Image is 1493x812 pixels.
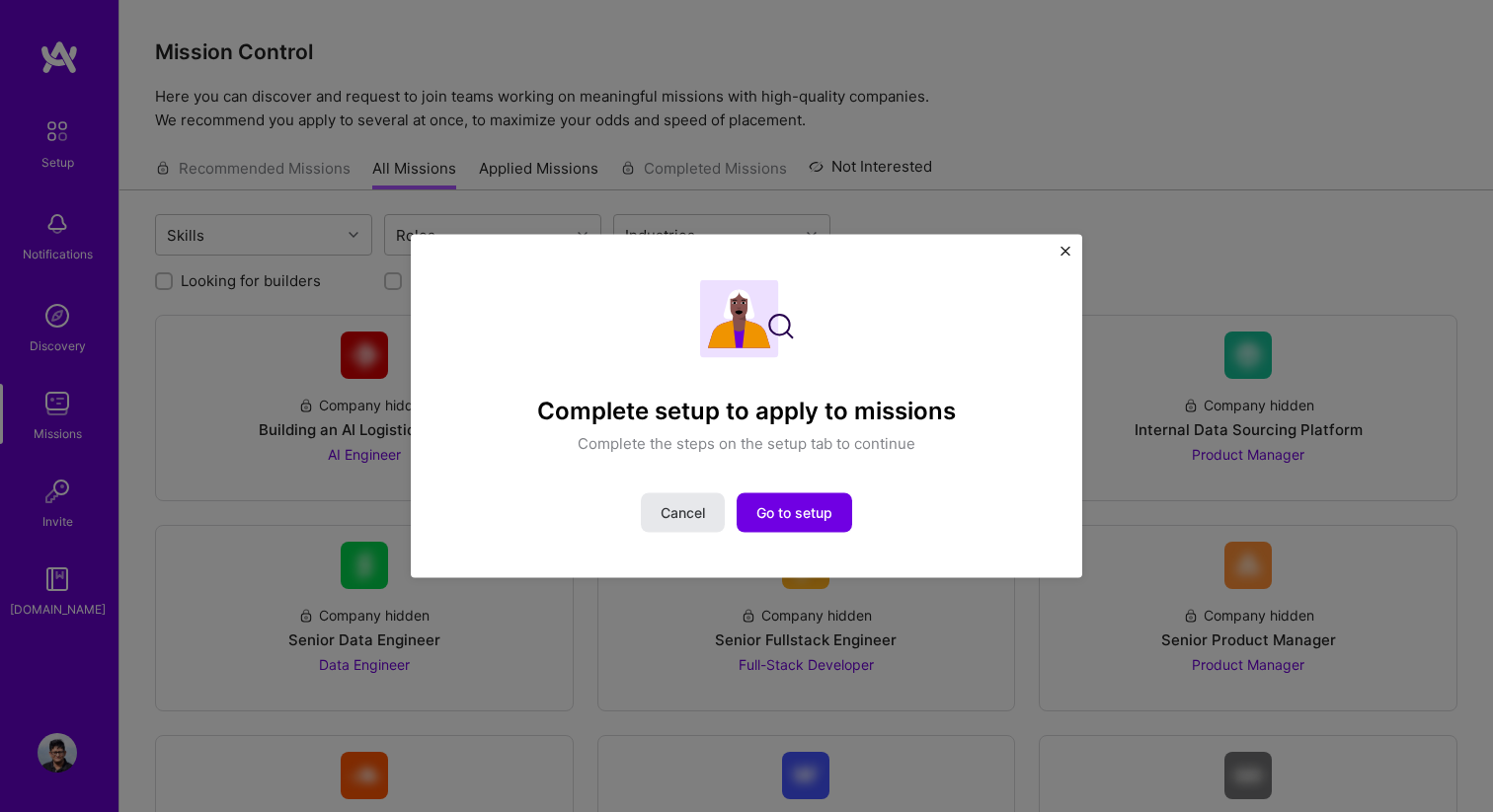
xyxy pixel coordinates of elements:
[1061,246,1070,266] button: Close
[641,493,725,533] button: Cancel
[700,279,794,357] img: Complete setup illustration
[537,397,956,425] h4: Complete setup to apply to missions
[661,503,705,523] span: Cancel
[578,433,915,454] p: Complete the steps on the setup tab to continue
[756,503,832,523] span: Go to setup
[737,493,852,533] button: Go to setup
